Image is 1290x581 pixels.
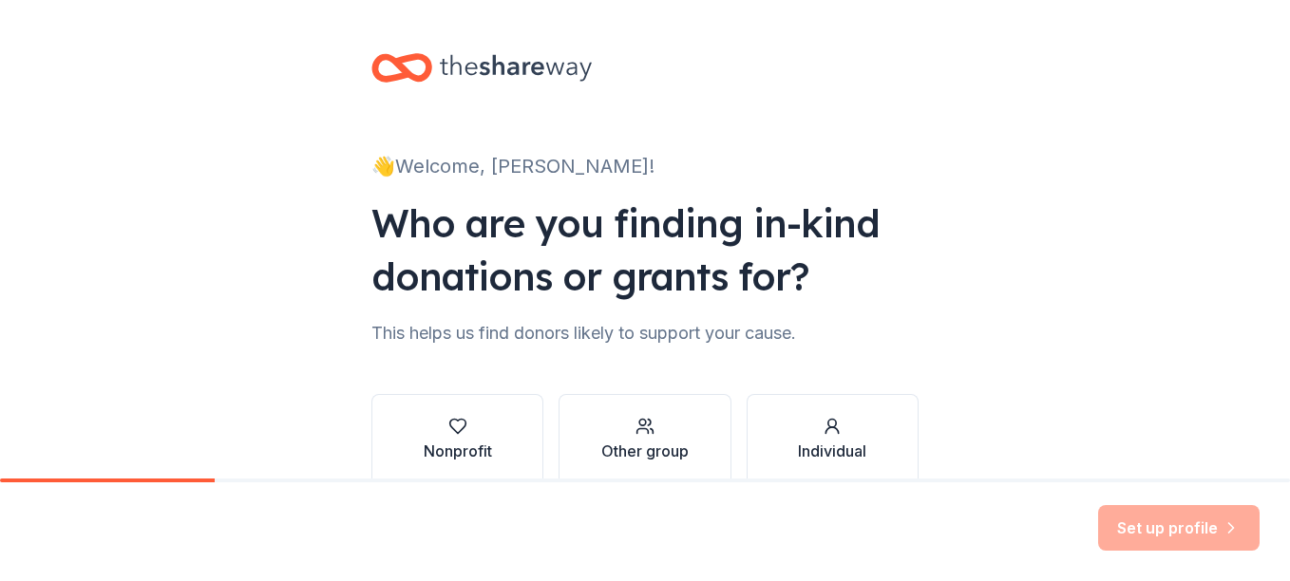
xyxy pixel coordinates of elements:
[747,394,919,485] button: Individual
[371,318,919,348] div: This helps us find donors likely to support your cause.
[424,440,492,462] div: Nonprofit
[371,197,919,303] div: Who are you finding in-kind donations or grants for?
[559,394,730,485] button: Other group
[601,440,689,462] div: Other group
[371,151,919,181] div: 👋 Welcome, [PERSON_NAME]!
[371,394,543,485] button: Nonprofit
[798,440,866,462] div: Individual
